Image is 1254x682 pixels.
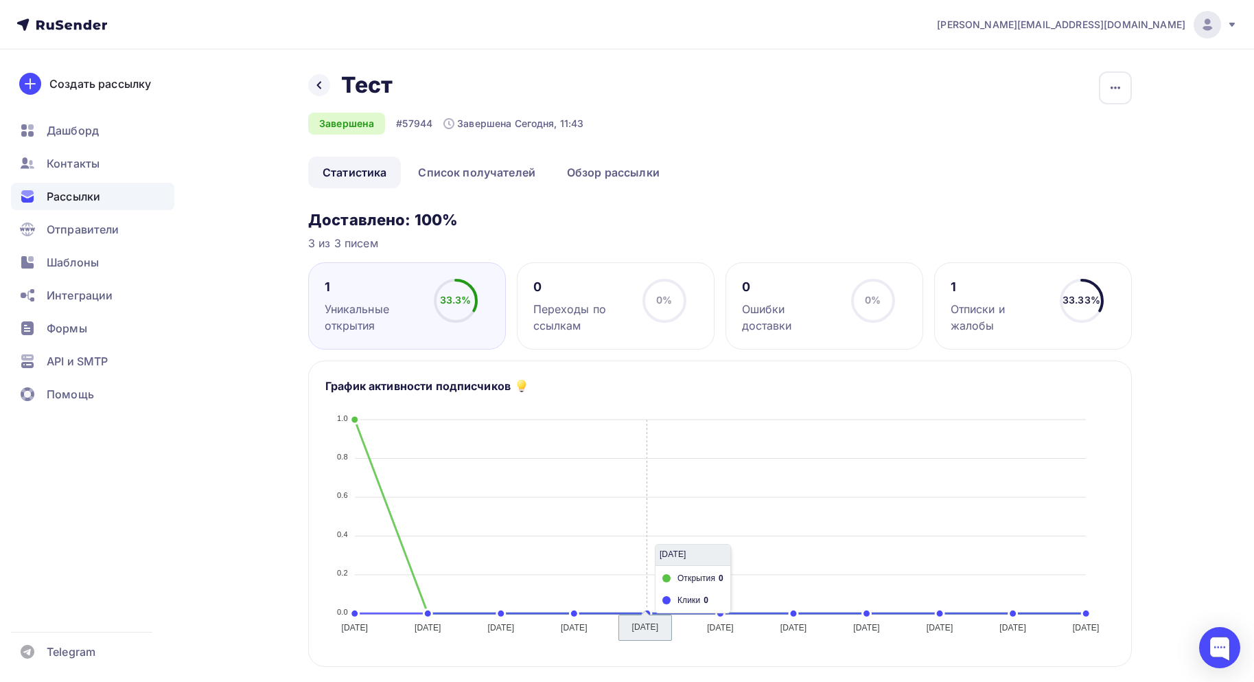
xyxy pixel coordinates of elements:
div: 1 [951,279,1047,295]
div: Уникальные открытия [325,301,421,334]
a: Статистика [308,157,401,188]
div: Создать рассылку [49,76,151,92]
span: Рассылки [47,188,100,205]
div: 1 [325,279,421,295]
h2: Тест [341,71,393,99]
tspan: 0.6 [337,491,348,499]
tspan: [DATE] [634,623,661,633]
span: Отправители [47,221,119,238]
span: Контакты [47,155,100,172]
h5: График активности подписчиков [325,378,511,394]
span: 33.3% [440,294,472,306]
div: #57944 [396,117,432,130]
tspan: 1.0 [337,414,348,422]
span: 0% [656,294,672,306]
a: [PERSON_NAME][EMAIL_ADDRESS][DOMAIN_NAME] [937,11,1238,38]
div: 3 из 3 писем [308,235,1132,251]
div: 0 [533,279,630,295]
tspan: [DATE] [415,623,441,633]
div: Переходы по ссылкам [533,301,630,334]
span: 33.33% [1063,294,1100,306]
tspan: [DATE] [999,623,1026,633]
tspan: 0.8 [337,453,348,461]
a: Формы [11,315,174,342]
div: Завершена Сегодня, 11:43 [443,117,583,130]
span: API и SMTP [47,353,108,370]
span: Помощь [47,386,94,402]
tspan: [DATE] [487,623,514,633]
a: Список получателей [404,157,550,188]
div: Отписки и жалобы [951,301,1047,334]
tspan: 0.0 [337,608,348,616]
a: Отправители [11,216,174,243]
a: Шаблоны [11,249,174,276]
span: Дашборд [47,122,99,139]
span: Интеграции [47,287,113,304]
tspan: [DATE] [1073,623,1100,633]
a: Рассылки [11,183,174,210]
a: Дашборд [11,117,174,144]
tspan: 0.2 [337,569,348,577]
span: Шаблоны [47,254,99,271]
a: Обзор рассылки [553,157,674,188]
div: 0 [742,279,839,295]
tspan: [DATE] [561,623,588,633]
tspan: 0.4 [337,530,348,538]
tspan: [DATE] [707,623,734,633]
div: Завершена [308,113,385,135]
tspan: [DATE] [780,623,807,633]
span: [PERSON_NAME][EMAIL_ADDRESS][DOMAIN_NAME] [937,18,1185,32]
div: Ошибки доставки [742,301,839,334]
span: 0% [865,294,881,306]
span: Формы [47,320,87,337]
h3: Доставлено: 100% [308,210,1132,229]
tspan: [DATE] [853,623,880,633]
tspan: [DATE] [927,623,953,633]
a: Контакты [11,150,174,177]
span: Telegram [47,644,95,660]
tspan: [DATE] [341,623,368,633]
